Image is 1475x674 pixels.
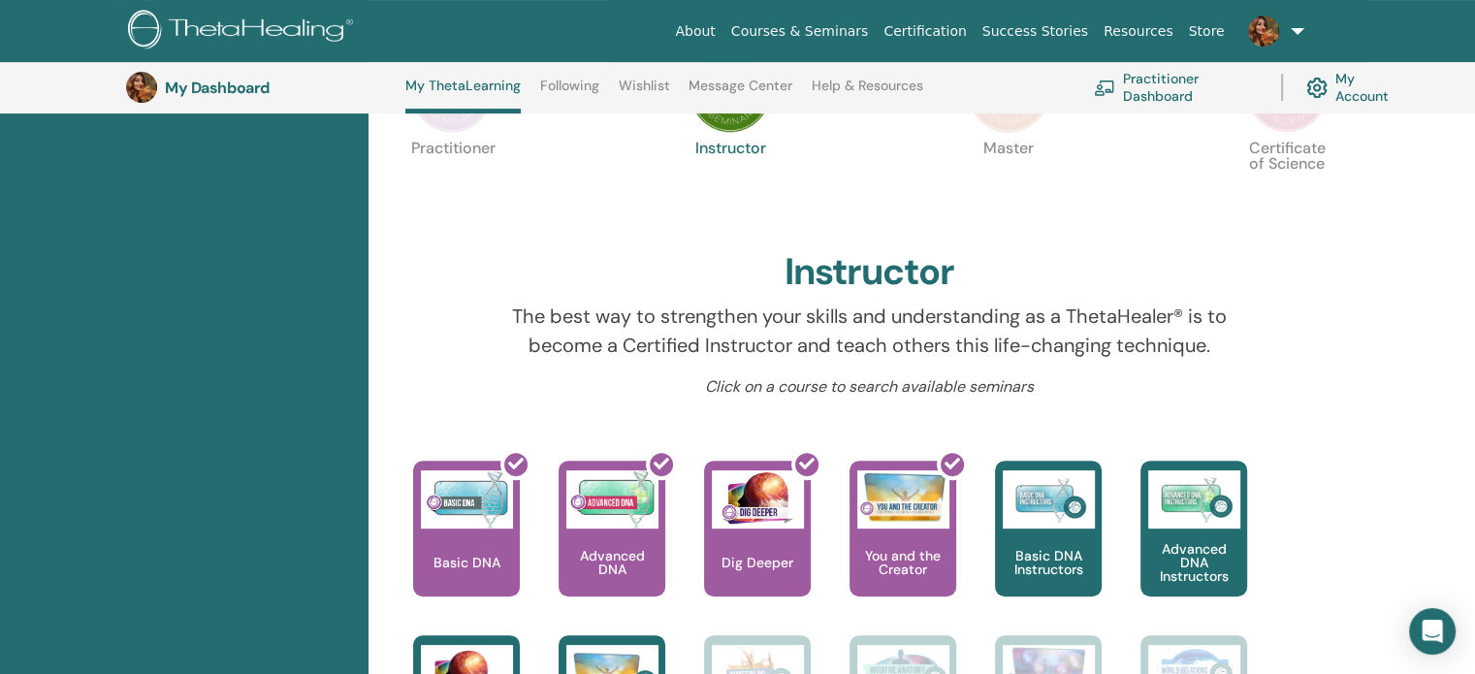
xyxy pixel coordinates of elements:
[405,78,521,113] a: My ThetaLearning
[850,461,956,635] a: You and the Creator You and the Creator
[1094,80,1115,95] img: chalkboard-teacher.svg
[411,141,493,222] p: Practitioner
[413,461,520,635] a: Basic DNA Basic DNA
[559,549,665,576] p: Advanced DNA
[689,141,771,222] p: Instructor
[1181,14,1233,49] a: Store
[540,78,599,109] a: Following
[559,461,665,635] a: Advanced DNA Advanced DNA
[1246,141,1328,222] p: Certificate of Science
[1306,66,1404,109] a: My Account
[1003,470,1095,529] img: Basic DNA Instructors
[1140,461,1247,635] a: Advanced DNA Instructors Advanced DNA Instructors
[857,470,949,524] img: You and the Creator
[968,141,1049,222] p: Master
[850,549,956,576] p: You and the Creator
[484,375,1256,399] p: Click on a course to search available seminars
[812,78,923,109] a: Help & Resources
[1094,66,1258,109] a: Practitioner Dashboard
[712,470,804,529] img: Dig Deeper
[975,14,1096,49] a: Success Stories
[566,470,658,529] img: Advanced DNA
[1306,73,1328,103] img: cog.svg
[1248,16,1279,47] img: default.jpg
[484,302,1256,360] p: The best way to strengthen your skills and understanding as a ThetaHealer® is to become a Certifi...
[785,250,954,295] h2: Instructor
[165,79,359,97] h3: My Dashboard
[619,78,670,109] a: Wishlist
[667,14,722,49] a: About
[704,461,811,635] a: Dig Deeper Dig Deeper
[1140,542,1247,583] p: Advanced DNA Instructors
[421,470,513,529] img: Basic DNA
[1409,608,1456,655] div: Open Intercom Messenger
[876,14,974,49] a: Certification
[128,10,360,53] img: logo.png
[1096,14,1181,49] a: Resources
[723,14,877,49] a: Courses & Seminars
[714,556,801,569] p: Dig Deeper
[689,78,792,109] a: Message Center
[1148,470,1240,529] img: Advanced DNA Instructors
[126,72,157,103] img: default.jpg
[995,461,1102,635] a: Basic DNA Instructors Basic DNA Instructors
[995,549,1102,576] p: Basic DNA Instructors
